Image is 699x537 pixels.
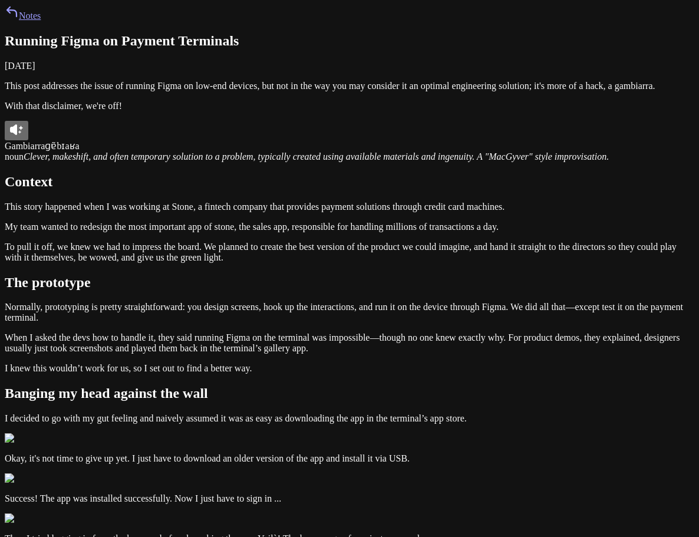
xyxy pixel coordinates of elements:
h1: Running Figma on Payment Terminals [5,33,694,49]
h2: The prototype [5,275,694,291]
p: This post addresses the issue of running Figma on low-end devices, but not in the way you may con... [5,81,694,91]
em: Clever, makeshift, and often temporary solution to a problem, typically created using available m... [24,151,609,162]
p: My team wanted to redesign the most important app of stone, the sales app, responsible for handli... [5,222,694,232]
p: Normally, prototyping is pretty straightforward: you design screens, hook up the interactions, an... [5,302,694,323]
p: To pull it off, we knew we had to impress the board. We planned to create the best version of the... [5,242,694,263]
span: ɡɐ̃bɪaʁa [45,141,79,151]
p: I decided to go with my gut feeling and naively assumed it was as easy as downloading the app in ... [5,413,694,424]
p: This story happened when I was working at Stone, a fintech company that provides payment solution... [5,202,694,212]
img: Image [5,513,38,524]
p: I knew this wouldn’t work for us, so I set out to find a better way. [5,363,694,374]
p: When I asked the devs how to handle it, they said running Figma on the terminal was impossible—th... [5,332,694,354]
span: noun [5,151,24,162]
span: Gambiarra [5,141,45,151]
h2: Context [5,174,694,190]
time: [DATE] [5,61,35,71]
h2: Banging my head against the wall [5,386,694,401]
img: Image [5,473,38,484]
p: Success! The app was installed successfully. Now I just have to sign in ... [5,493,694,504]
p: With that disclaimer, we're off! [5,101,694,111]
img: Image [5,433,38,444]
a: Notes [5,11,41,21]
p: Okay, it's not time to give up yet. I just have to download an older version of the app and insta... [5,453,694,464]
